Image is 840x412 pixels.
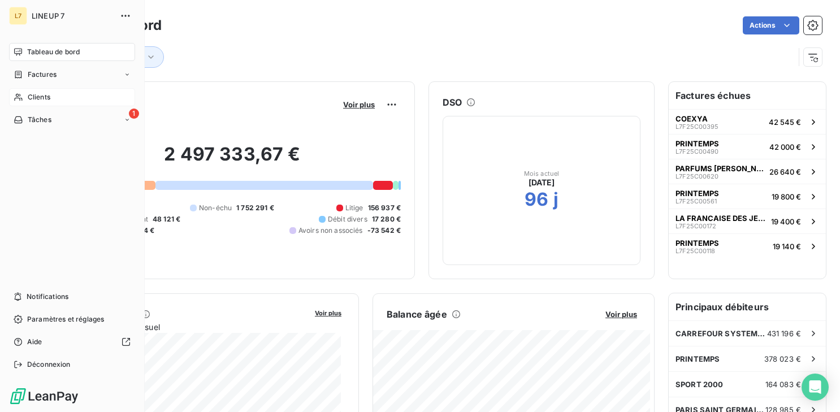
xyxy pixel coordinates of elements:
[676,123,718,130] span: L7F25C00395
[676,189,719,198] span: PRINTEMPS
[676,198,717,205] span: L7F25C00561
[769,167,801,176] span: 26 640 €
[9,7,27,25] div: L7
[28,115,51,125] span: Tâches
[605,310,637,319] span: Voir plus
[676,139,719,148] span: PRINTEMPS
[669,159,826,184] button: PARFUMS [PERSON_NAME]L7F25C0062026 640 €
[525,188,548,211] h2: 96
[199,203,232,213] span: Non-échu
[669,134,826,159] button: PRINTEMPSL7F25C0049042 000 €
[64,321,307,333] span: Chiffre d'affaires mensuel
[771,217,801,226] span: 19 400 €
[764,354,801,363] span: 378 023 €
[676,354,720,363] span: PRINTEMPS
[669,82,826,109] h6: Factures échues
[345,203,363,213] span: Litige
[676,238,719,248] span: PRINTEMPS
[676,164,765,173] span: PARFUMS [PERSON_NAME]
[236,203,274,213] span: 1 752 291 €
[524,170,560,177] span: Mois actuel
[676,114,708,123] span: COEXYA
[802,374,829,401] div: Open Intercom Messenger
[340,99,378,110] button: Voir plus
[387,307,447,321] h6: Balance âgée
[669,293,826,320] h6: Principaux débiteurs
[368,203,401,213] span: 156 937 €
[27,292,68,302] span: Notifications
[669,233,826,258] button: PRINTEMPSL7F25C0011819 140 €
[602,309,640,319] button: Voir plus
[27,314,104,324] span: Paramètres et réglages
[669,209,826,233] button: LA FRANCAISE DES JEUXL7F25C0017219 400 €
[9,387,79,405] img: Logo LeanPay
[765,380,801,389] span: 164 083 €
[553,188,558,211] h2: j
[676,380,724,389] span: SPORT 2000
[769,142,801,151] span: 42 000 €
[676,223,716,229] span: L7F25C00172
[328,214,367,224] span: Débit divers
[28,92,50,102] span: Clients
[27,337,42,347] span: Aide
[311,307,345,318] button: Voir plus
[298,225,363,236] span: Avoirs non associés
[64,143,401,177] h2: 2 497 333,67 €
[767,329,801,338] span: 431 196 €
[676,248,715,254] span: L7F25C00118
[9,333,135,351] a: Aide
[529,177,555,188] span: [DATE]
[676,148,718,155] span: L7F25C00490
[343,100,375,109] span: Voir plus
[676,329,767,338] span: CARREFOUR SYSTEMES D'INFORMATION
[27,47,80,57] span: Tableau de bord
[315,309,341,317] span: Voir plus
[153,214,180,224] span: 48 121 €
[772,192,801,201] span: 19 800 €
[669,109,826,134] button: COEXYAL7F25C0039542 545 €
[443,96,462,109] h6: DSO
[372,214,401,224] span: 17 280 €
[743,16,799,34] button: Actions
[769,118,801,127] span: 42 545 €
[27,359,71,370] span: Déconnexion
[676,214,767,223] span: LA FRANCAISE DES JEUX
[32,11,113,20] span: LINEUP 7
[676,173,718,180] span: L7F25C00620
[669,184,826,209] button: PRINTEMPSL7F25C0056119 800 €
[28,70,57,80] span: Factures
[773,242,801,251] span: 19 140 €
[129,109,139,119] span: 1
[367,225,401,236] span: -73 542 €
